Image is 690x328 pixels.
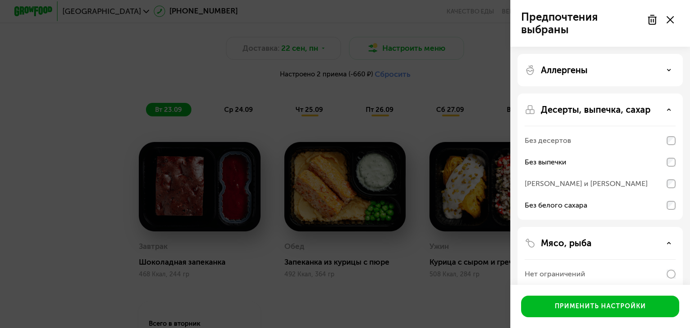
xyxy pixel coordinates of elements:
p: Мясо, рыба [541,238,592,248]
div: Без десертов [525,135,571,146]
button: Применить настройки [521,296,679,317]
div: Применить настройки [555,302,646,311]
p: Предпочтения выбраны [521,11,641,36]
div: Без выпечки [525,157,566,168]
p: Аллергены [541,65,588,75]
p: Десерты, выпечка, сахар [541,104,650,115]
div: Без белого сахара [525,200,587,211]
div: [PERSON_NAME] и [PERSON_NAME] [525,178,648,189]
div: Нет ограничений [525,269,585,279]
